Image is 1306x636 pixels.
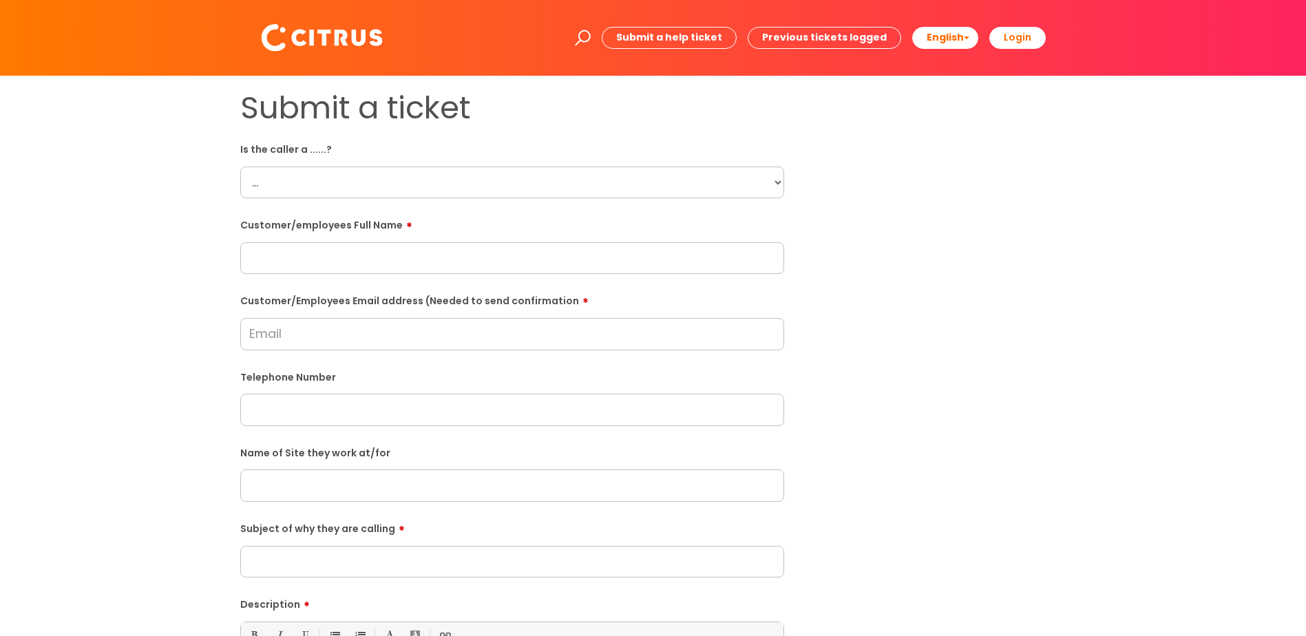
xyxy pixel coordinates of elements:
[240,89,784,127] h1: Submit a ticket
[602,27,737,48] a: Submit a help ticket
[240,594,784,611] label: Description
[240,445,784,459] label: Name of Site they work at/for
[240,215,784,231] label: Customer/employees Full Name
[240,290,784,307] label: Customer/Employees Email address (Needed to send confirmation
[240,518,784,535] label: Subject of why they are calling
[927,30,964,44] span: English
[240,369,784,383] label: Telephone Number
[240,141,784,156] label: Is the caller a ......?
[748,27,901,48] a: Previous tickets logged
[240,318,784,350] input: Email
[989,27,1046,48] a: Login
[1004,30,1031,44] b: Login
